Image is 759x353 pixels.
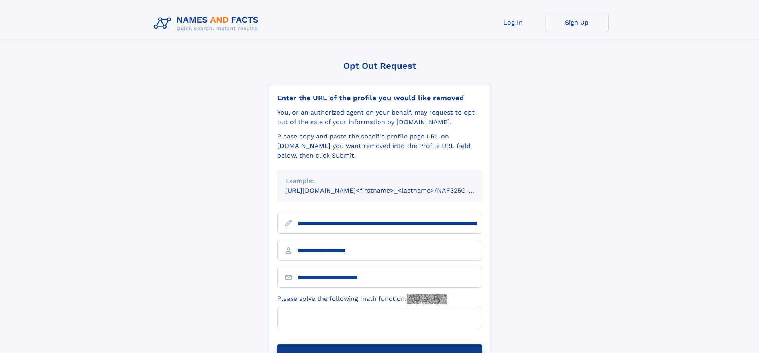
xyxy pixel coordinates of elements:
a: Log In [481,13,545,32]
label: Please solve the following math function: [277,294,447,304]
img: Logo Names and Facts [151,13,265,34]
a: Sign Up [545,13,609,32]
div: Opt Out Request [269,61,490,71]
div: Enter the URL of the profile you would like removed [277,94,482,102]
div: You, or an authorized agent on your behalf, may request to opt-out of the sale of your informatio... [277,108,482,127]
small: [URL][DOMAIN_NAME]<firstname>_<lastname>/NAF325G-xxxxxxxx [285,187,497,194]
div: Example: [285,176,474,186]
div: Please copy and paste the specific profile page URL on [DOMAIN_NAME] you want removed into the Pr... [277,132,482,160]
